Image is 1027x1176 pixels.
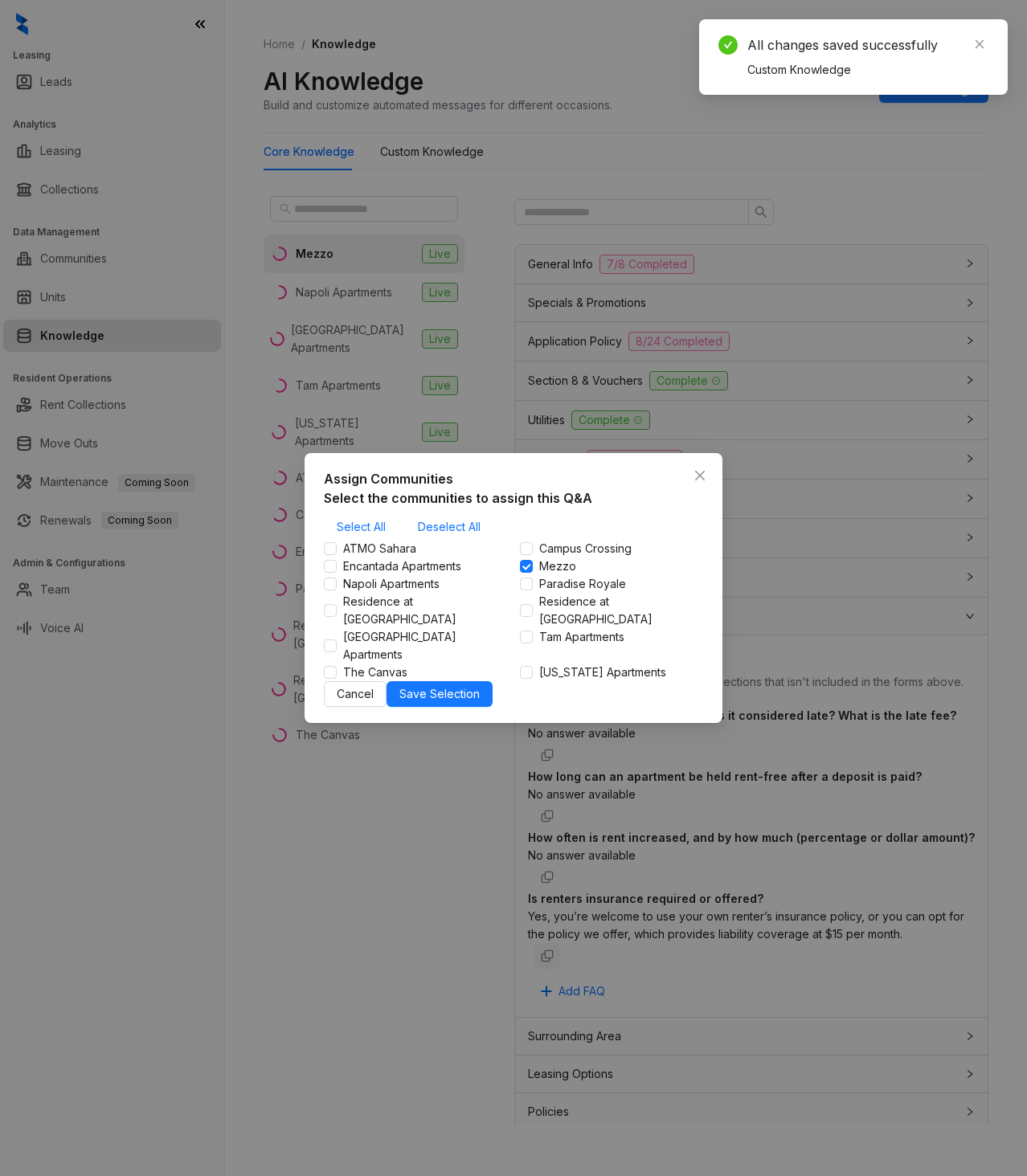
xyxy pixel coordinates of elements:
div: Assign Communities [324,469,703,488]
span: Cancel [337,685,374,703]
span: Save Selection [399,685,480,703]
span: Residence at [GEOGRAPHIC_DATA] [337,593,507,628]
span: Mezzo [533,557,583,575]
button: Select All [324,514,399,540]
span: check-circle [718,35,738,55]
span: close [694,469,706,482]
div: All changes saved successfully [747,35,988,55]
div: Custom Knowledge [747,61,988,79]
span: Napoli Apartments [337,575,446,593]
span: [GEOGRAPHIC_DATA] Apartments [337,628,507,664]
span: Encantada Apartments [337,557,468,575]
span: Deselect All [418,518,481,536]
span: Tam Apartments [533,628,631,646]
span: [US_STATE] Apartments [533,664,673,681]
span: Residence at [GEOGRAPHIC_DATA] [533,593,703,628]
span: Select All [337,518,386,536]
span: Paradise Royale [533,575,632,593]
button: Save Selection [387,681,493,707]
div: Select the communities to assign this Q&A [324,488,703,508]
a: Close [971,35,988,53]
span: close [974,39,985,50]
span: Campus Crossing [533,540,638,557]
button: Cancel [324,681,387,707]
span: The Canvas [337,664,414,681]
button: Close [687,463,713,488]
button: Deselect All [405,514,493,540]
span: ATMO Sahara [337,540,423,557]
